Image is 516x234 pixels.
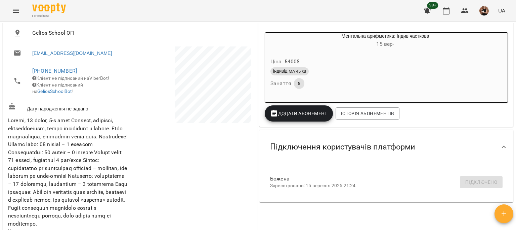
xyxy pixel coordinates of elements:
[270,109,328,118] span: Додати Абонемент
[32,50,112,57] a: [EMAIL_ADDRESS][DOMAIN_NAME]
[8,3,24,19] button: Menu
[32,3,66,13] img: Voopty Logo
[32,14,66,18] span: For Business
[297,33,473,49] div: Ментальна арифметика: Індив часткова
[265,33,297,49] div: Ментальна арифметика: Індив часткова
[270,142,415,152] span: Підключення користувачів платформи
[479,6,489,15] img: 5944c1aeb726a5a997002a54cb6a01a3.jpg
[270,182,492,189] p: Зареєстровано: 15 вересня 2025 21:24
[427,2,438,9] span: 99+
[32,29,246,37] span: Gelios School ОП
[270,175,492,183] span: Божена
[498,7,505,14] span: UA
[8,117,128,227] span: Loremi, 13 dolor, 5-s amet Consect, adipisci, elitseddoeiusm, tempo incididunt u labore. Etdo mag...
[7,101,130,113] div: Дату народження не задано
[294,80,304,87] span: 8
[32,68,77,74] a: [PHONE_NUMBER]
[270,68,309,74] span: індивід МА 45 хв
[270,57,282,66] h6: Ціна
[265,105,333,122] button: Додати Абонемент
[259,130,513,164] div: Підключення користувачів платформи
[336,107,399,120] button: Історія абонементів
[270,79,291,88] h6: Заняття
[32,75,109,81] span: Клієнт не підписаний на ViberBot!
[37,89,72,94] a: GeliosSchoolBot
[376,41,394,47] span: 15 вер -
[32,82,83,94] span: Клієнт не підписаний на !
[496,4,508,17] button: UA
[285,58,300,66] p: 5400 $
[341,109,394,118] span: Історія абонементів
[265,33,473,97] button: Ментальна арифметика: Індив часткова15 вер- Ціна5400$індивід МА 45 хвЗаняття8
